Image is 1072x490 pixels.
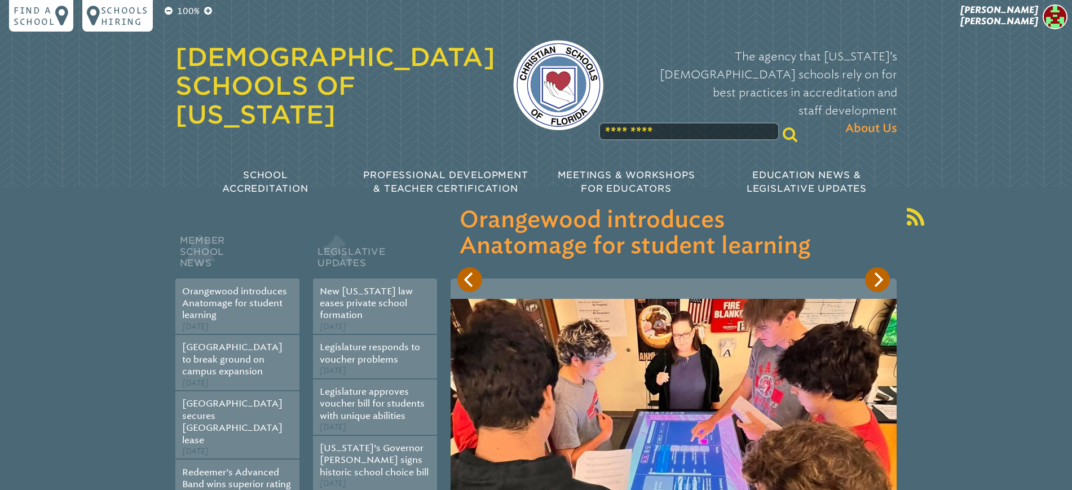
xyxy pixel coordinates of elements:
[175,5,202,18] p: 100%
[865,267,890,292] button: Next
[320,479,346,488] span: [DATE]
[175,42,495,129] a: [DEMOGRAPHIC_DATA] Schools of [US_STATE]
[14,5,55,27] p: Find a school
[960,5,1038,27] span: [PERSON_NAME] [PERSON_NAME]
[320,342,420,364] a: Legislature responds to voucher problems
[513,40,603,130] img: csf-logo-web-colors.png
[363,170,528,194] span: Professional Development & Teacher Certification
[558,170,695,194] span: Meetings & Workshops for Educators
[320,322,346,332] span: [DATE]
[320,386,425,421] a: Legislature approves voucher bill for students with unique abilities
[457,267,482,292] button: Previous
[320,443,429,478] a: [US_STATE]’s Governor [PERSON_NAME] signs historic school choice bill
[182,378,209,388] span: [DATE]
[320,422,346,432] span: [DATE]
[182,467,291,489] a: Redeemer’s Advanced Band wins superior rating
[175,232,299,279] h2: Member School News
[182,398,283,445] a: [GEOGRAPHIC_DATA] secures [GEOGRAPHIC_DATA] lease
[182,322,209,332] span: [DATE]
[182,342,283,377] a: [GEOGRAPHIC_DATA] to break ground on campus expansion
[621,47,897,138] p: The agency that [US_STATE]’s [DEMOGRAPHIC_DATA] schools rely on for best practices in accreditati...
[1043,5,1067,29] img: cf31d8c9efb7104b701f410b954ddb30
[222,170,308,194] span: School Accreditation
[182,447,209,456] span: [DATE]
[182,286,287,321] a: Orangewood introduces Anatomage for student learning
[101,5,148,27] p: Schools Hiring
[845,120,897,138] span: About Us
[313,232,437,279] h2: Legislative Updates
[460,208,888,259] h3: Orangewood introduces Anatomage for student learning
[320,286,413,321] a: New [US_STATE] law eases private school formation
[320,366,346,376] span: [DATE]
[747,170,867,194] span: Education News & Legislative Updates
